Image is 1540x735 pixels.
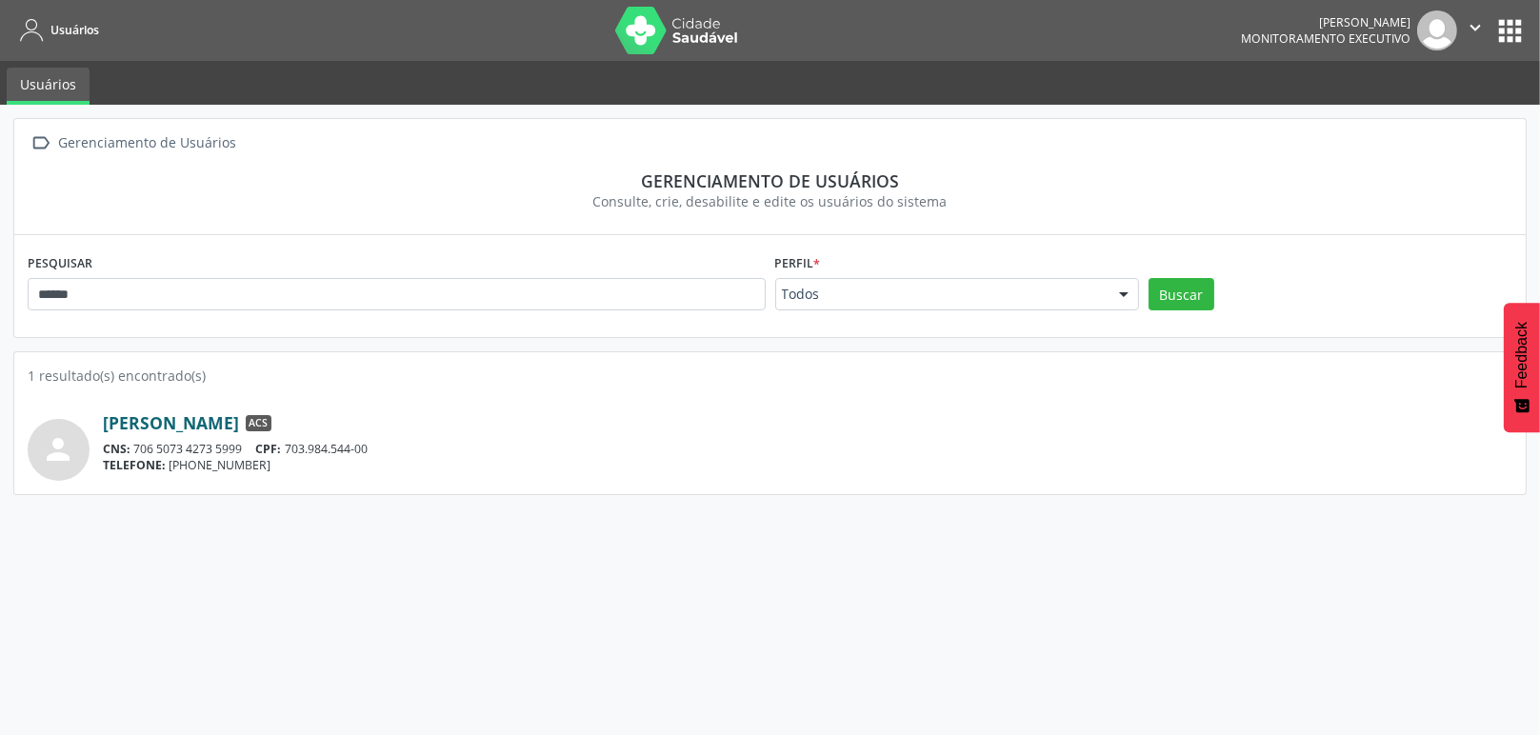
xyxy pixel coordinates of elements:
[103,441,1512,457] div: 706 5073 4273 5999 703.984.544-00
[28,129,55,157] i: 
[1513,322,1530,388] span: Feedback
[103,457,1512,473] div: [PHONE_NUMBER]
[1457,10,1493,50] button: 
[103,412,239,433] a: [PERSON_NAME]
[42,432,76,467] i: person
[246,415,271,432] span: ACS
[1241,30,1410,47] span: Monitoramento Executivo
[41,170,1499,191] div: Gerenciamento de usuários
[103,441,130,457] span: CNS:
[28,366,1512,386] div: 1 resultado(s) encontrado(s)
[1504,303,1540,432] button: Feedback - Mostrar pesquisa
[775,248,821,278] label: Perfil
[103,457,166,473] span: TELEFONE:
[41,191,1499,211] div: Consulte, crie, desabilite e edite os usuários do sistema
[28,129,240,157] a:  Gerenciamento de Usuários
[13,14,99,46] a: Usuários
[28,248,92,278] label: PESQUISAR
[55,129,240,157] div: Gerenciamento de Usuários
[1149,278,1214,310] button: Buscar
[1493,14,1527,48] button: apps
[1241,14,1410,30] div: [PERSON_NAME]
[782,285,1100,304] span: Todos
[1417,10,1457,50] img: img
[50,22,99,38] span: Usuários
[7,68,90,105] a: Usuários
[1465,17,1486,38] i: 
[256,441,282,457] span: CPF:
